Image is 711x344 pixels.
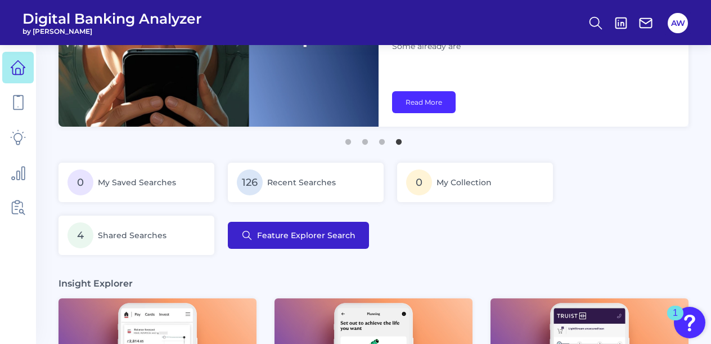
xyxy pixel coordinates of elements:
[58,216,214,255] a: 4Shared Searches
[674,307,705,338] button: Open Resource Center, 1 new notification
[668,13,688,33] button: AW
[58,278,133,289] h3: Insight Explorer
[343,133,354,145] button: 1
[267,177,336,187] span: Recent Searches
[673,313,678,328] div: 1
[393,133,404,145] button: 4
[228,222,369,249] button: Feature Explorer Search
[392,91,456,113] a: Read More
[257,231,355,240] span: Feature Explorer Search
[359,133,371,145] button: 2
[67,169,93,195] span: 0
[436,177,492,187] span: My Collection
[397,163,553,202] a: 0My Collection
[376,133,388,145] button: 3
[22,27,202,35] span: by [PERSON_NAME]
[22,10,202,27] span: Digital Banking Analyzer
[98,230,166,240] span: Shared Searches
[67,222,93,248] span: 4
[228,163,384,202] a: 126Recent Searches
[58,163,214,202] a: 0My Saved Searches
[237,169,263,195] span: 126
[98,177,176,187] span: My Saved Searches
[406,169,432,195] span: 0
